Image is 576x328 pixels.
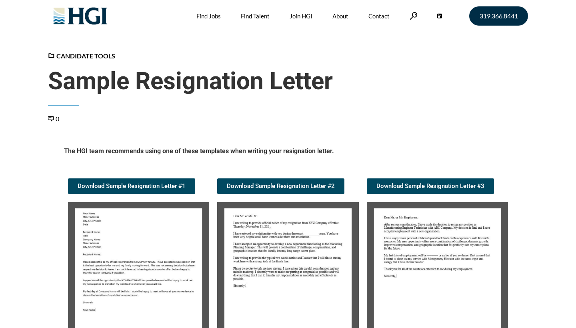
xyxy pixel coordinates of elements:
[48,67,528,96] span: Sample Resignation Letter
[227,183,335,189] span: Download Sample Resignation Letter #2
[469,6,528,26] a: 319.366.8441
[78,183,186,189] span: Download Sample Resignation Letter #1
[376,183,484,189] span: Download Sample Resignation Letter #3
[48,115,59,122] a: 0
[64,147,512,158] h5: The HGI team recommends using one of these templates when writing your resignation letter.
[480,13,518,19] span: 319.366.8441
[68,178,195,194] a: Download Sample Resignation Letter #1
[410,12,418,20] a: Search
[367,178,494,194] a: Download Sample Resignation Letter #3
[48,52,115,60] a: Candidate Tools
[217,178,344,194] a: Download Sample Resignation Letter #2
